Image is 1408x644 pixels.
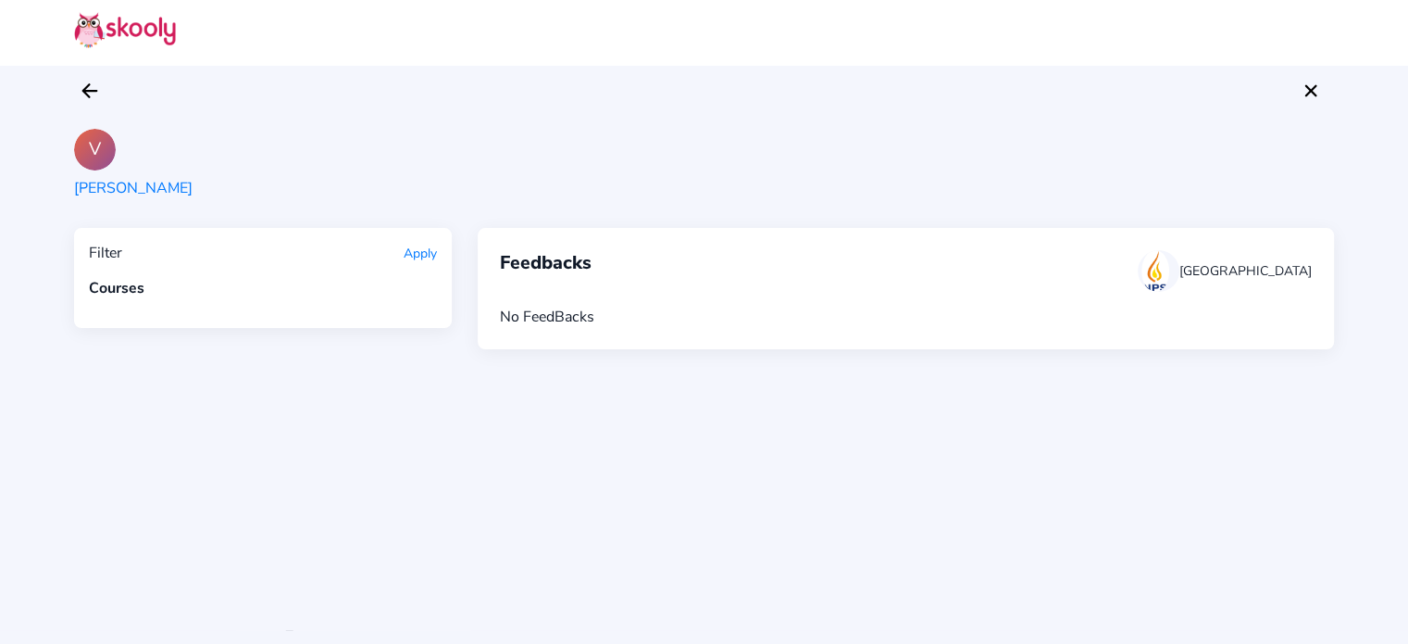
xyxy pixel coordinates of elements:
img: 20170717074618169820408676579146e5rDExiun0FCoEly0V.png [1141,250,1169,292]
div: No FeedBacks [500,307,1312,327]
div: V [74,129,116,170]
img: Skooly [74,12,176,48]
button: Apply [404,245,437,262]
div: Courses [89,278,437,298]
span: Feedbacks [500,250,592,292]
div: [GEOGRAPHIC_DATA] [1179,262,1312,280]
button: close [1295,75,1327,107]
div: [PERSON_NAME] [74,178,193,198]
button: arrow back outline [74,75,106,107]
div: Filter [89,243,122,263]
ion-icon: arrow back outline [79,80,101,102]
ion-icon: close [1300,80,1322,102]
